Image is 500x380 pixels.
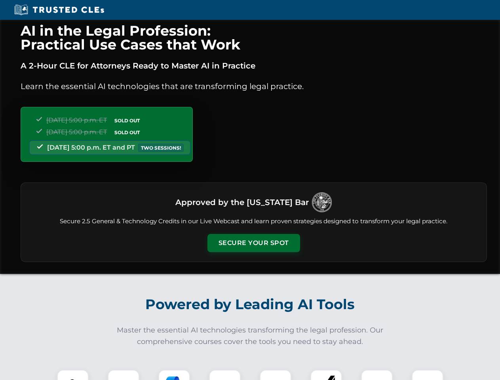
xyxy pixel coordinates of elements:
p: A 2-Hour CLE for Attorneys Ready to Master AI in Practice [21,59,487,72]
p: Learn the essential AI technologies that are transforming legal practice. [21,80,487,93]
p: Secure 2.5 General & Technology Credits in our Live Webcast and learn proven strategies designed ... [30,217,477,226]
button: Secure Your Spot [207,234,300,252]
span: [DATE] 5:00 p.m. ET [46,116,107,124]
h3: Approved by the [US_STATE] Bar [175,195,309,209]
img: Trusted CLEs [12,4,106,16]
span: [DATE] 5:00 p.m. ET [46,128,107,136]
span: SOLD OUT [112,128,143,137]
h1: AI in the Legal Profession: Practical Use Cases that Work [21,24,487,51]
p: Master the essential AI technologies transforming the legal profession. Our comprehensive courses... [112,325,389,348]
img: Logo [312,192,332,212]
h2: Powered by Leading AI Tools [31,291,470,318]
span: SOLD OUT [112,116,143,125]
